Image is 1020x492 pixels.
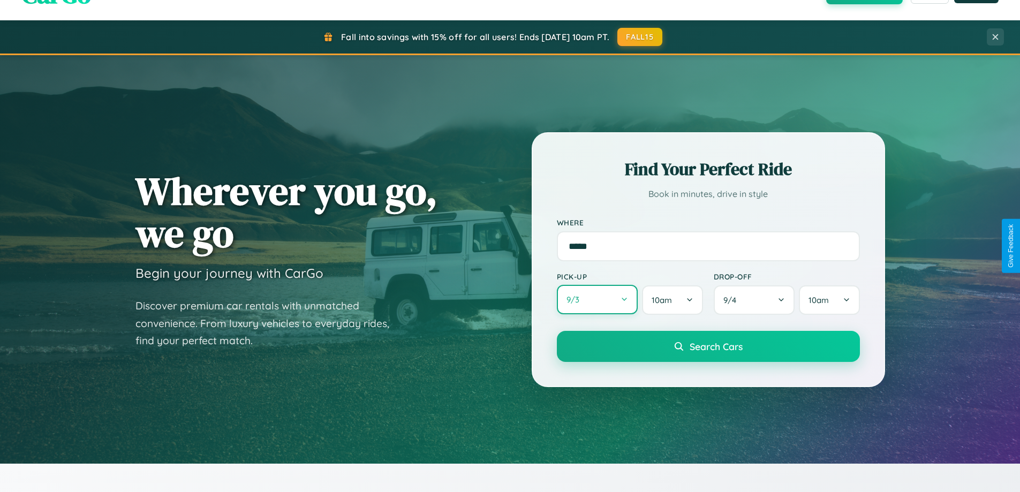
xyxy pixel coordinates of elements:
button: 9/4 [714,285,795,315]
span: 10am [652,295,672,305]
button: Search Cars [557,331,860,362]
label: Drop-off [714,272,860,281]
button: 9/3 [557,285,638,314]
button: FALL15 [617,28,662,46]
button: 10am [642,285,702,315]
h1: Wherever you go, we go [135,170,437,254]
span: Search Cars [690,340,743,352]
label: Where [557,218,860,227]
h3: Begin your journey with CarGo [135,265,323,281]
span: 10am [809,295,829,305]
p: Book in minutes, drive in style [557,186,860,202]
h2: Find Your Perfect Ride [557,157,860,181]
p: Discover premium car rentals with unmatched convenience. From luxury vehicles to everyday rides, ... [135,297,403,350]
span: Fall into savings with 15% off for all users! Ends [DATE] 10am PT. [341,32,609,42]
label: Pick-up [557,272,703,281]
div: Give Feedback [1007,224,1015,268]
span: 9 / 3 [566,294,585,305]
span: 9 / 4 [723,295,742,305]
button: 10am [799,285,859,315]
